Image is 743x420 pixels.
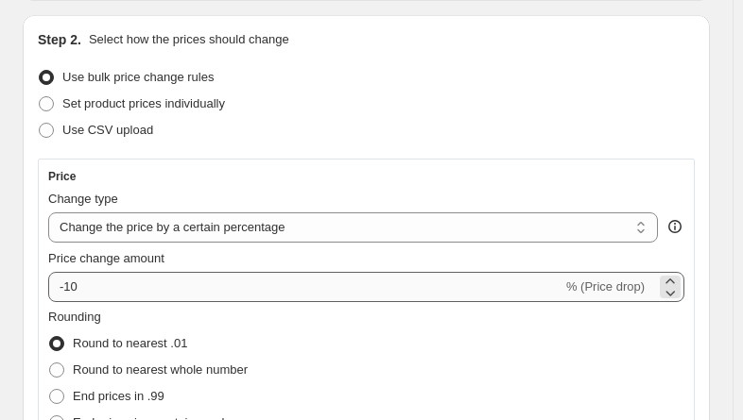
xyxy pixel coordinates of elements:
p: Select how the prices should change [89,30,289,49]
span: Set product prices individually [62,96,225,110]
span: % (Price drop) [566,279,645,294]
h3: Price [48,169,76,184]
span: Round to nearest .01 [73,336,187,350]
span: Use bulk price change rules [62,70,214,84]
span: Change type [48,192,118,206]
span: Use CSV upload [62,123,153,137]
span: Rounding [48,310,101,324]
input: -15 [48,272,562,302]
span: End prices in .99 [73,389,164,403]
h2: Step 2. [38,30,81,49]
span: Round to nearest whole number [73,362,248,377]
span: Price change amount [48,251,164,265]
div: help [665,217,684,236]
